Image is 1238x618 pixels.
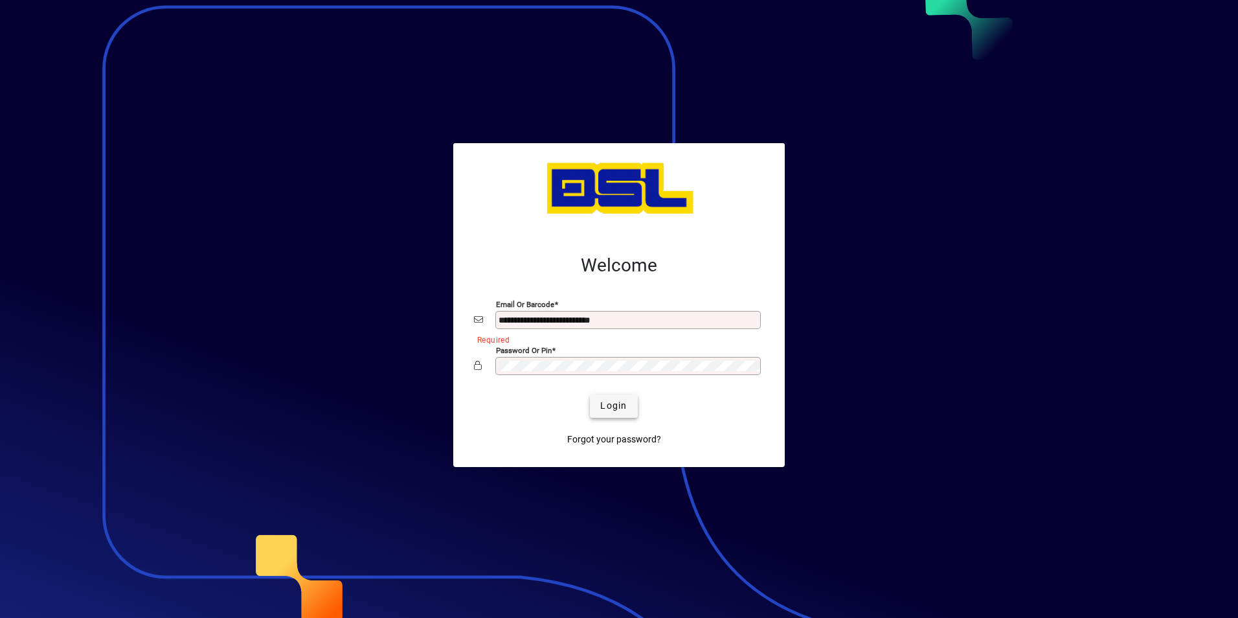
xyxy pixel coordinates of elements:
[600,399,627,413] span: Login
[590,395,637,418] button: Login
[474,255,764,277] h2: Welcome
[477,332,754,346] mat-error: Required
[567,433,661,446] span: Forgot your password?
[496,299,554,308] mat-label: Email or Barcode
[496,345,552,354] mat-label: Password or Pin
[562,428,666,452] a: Forgot your password?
